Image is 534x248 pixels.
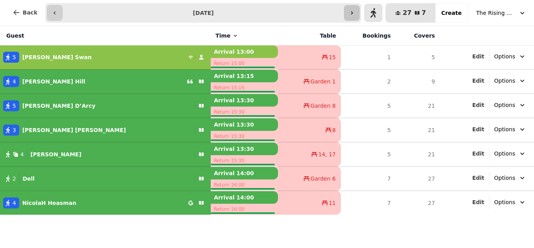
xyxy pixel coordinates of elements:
p: Arrival 13:30 [211,118,278,131]
p: [PERSON_NAME] D’Arcy [22,102,95,110]
button: Options [489,195,531,209]
span: Options [494,125,515,133]
span: Garden 6 [310,175,336,183]
td: 5 [341,94,396,118]
button: 277 [386,4,435,22]
button: Edit [472,125,484,133]
th: Table [278,26,341,45]
p: [PERSON_NAME] Swan [22,53,91,61]
td: 2 [341,69,396,94]
button: Back [6,3,44,22]
p: [PERSON_NAME] Hill [22,78,85,85]
button: Options [489,49,531,63]
p: Return 15:30 [211,107,278,118]
button: Edit [472,150,484,157]
td: 21 [396,118,440,142]
td: 21 [396,142,440,167]
p: Dell [23,175,35,183]
span: 11 [329,199,336,207]
p: Arrival 13:15 [211,70,278,82]
span: Edit [472,127,484,132]
span: Edit [472,102,484,108]
td: 7 [341,191,396,215]
p: Return 16:00 [211,179,278,190]
p: Return 15:00 [211,58,278,69]
span: Time [215,32,230,40]
p: [PERSON_NAME] [30,150,81,158]
th: Covers [396,26,440,45]
button: Time [215,32,238,40]
td: 21 [396,94,440,118]
span: Back [23,10,38,15]
span: Garden 8 [310,102,336,110]
span: Garden 1 [310,78,336,85]
td: 7 [341,167,396,191]
p: Return 15:15 [211,82,278,93]
span: 27 [403,10,411,16]
td: 5 [341,118,396,142]
span: 14, 17 [318,150,336,158]
button: Options [489,147,531,161]
span: Edit [472,199,484,205]
span: Edit [472,175,484,181]
span: Edit [472,78,484,83]
span: Edit [472,151,484,156]
p: Arrival 14:00 [211,191,278,204]
p: [PERSON_NAME] [PERSON_NAME] [22,126,126,134]
td: 27 [396,191,440,215]
span: 2 [13,175,16,183]
span: Options [494,52,515,60]
span: 15 [329,53,336,61]
p: NicolaH Heasman [22,199,76,207]
td: 5 [396,45,440,70]
span: Options [494,198,515,206]
th: Bookings [341,26,396,45]
span: Options [494,77,515,85]
span: 7 [422,10,426,16]
td: 9 [396,69,440,94]
span: 4 [20,150,24,158]
span: 5 [13,53,16,61]
p: Return 15:30 [211,155,278,166]
button: Create [435,4,468,22]
p: Arrival 14:00 [211,167,278,179]
p: Return 15:30 [211,131,278,142]
p: Arrival 13:30 [211,94,278,107]
button: Options [489,74,531,88]
button: Edit [472,198,484,206]
button: The Rising Sun [471,6,531,20]
span: Edit [472,54,484,59]
button: Options [489,171,531,185]
p: Return 16:00 [211,204,278,215]
span: Options [494,101,515,109]
button: Edit [472,174,484,182]
button: Edit [472,52,484,60]
span: 4 [13,199,16,207]
span: Options [494,150,515,157]
span: 8 [332,126,336,134]
button: Options [489,98,531,112]
span: 5 [13,102,16,110]
span: The Rising Sun [476,9,515,17]
span: Options [494,174,515,182]
span: 3 [13,126,16,134]
p: Arrival 13:30 [211,143,278,155]
td: 27 [396,167,440,191]
td: 1 [341,45,396,70]
span: Create [441,10,462,16]
button: Edit [472,77,484,85]
p: Arrival 13:00 [211,45,278,58]
span: 4 [13,78,16,85]
button: Edit [472,101,484,109]
button: Options [489,122,531,136]
td: 5 [341,142,396,167]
